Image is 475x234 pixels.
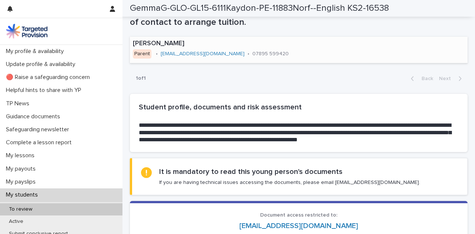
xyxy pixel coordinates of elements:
[3,74,96,81] p: 🔴 Raise a safeguarding concern
[156,51,158,57] p: •
[248,51,249,57] p: •
[3,113,66,120] p: Guidance documents
[130,37,468,63] a: [PERSON_NAME]Parent•[EMAIL_ADDRESS][DOMAIN_NAME]•07895 599420
[239,222,358,230] a: [EMAIL_ADDRESS][DOMAIN_NAME]
[3,87,87,94] p: Helpful hints to share with YP
[3,206,38,212] p: To review
[405,75,436,82] button: Back
[3,126,75,133] p: Safeguarding newsletter
[159,179,420,186] p: If you are having technical issues accessing the documents, please email [EMAIL_ADDRESS][DOMAIN_N...
[130,3,389,14] h2: GemmaG-GLO-GL15-6111Kaydon-PE-11883Norf--English KS2-16538
[3,191,44,198] p: My students
[130,7,468,28] h1: Primary Contacts - responsible for managing logistics and should be your first point of contact t...
[3,48,70,55] p: My profile & availability
[6,24,47,39] img: M5nRWzHhSzIhMunXDL62
[161,51,245,56] a: [EMAIL_ADDRESS][DOMAIN_NAME]
[159,167,343,176] h2: It is mandatory to read this young person's documents
[3,100,35,107] p: TP News
[133,40,340,48] p: [PERSON_NAME]
[139,103,459,112] h2: Student profile, documents and risk assessment
[417,76,433,81] span: Back
[3,178,42,185] p: My payslips
[436,75,468,82] button: Next
[3,165,42,172] p: My payouts
[130,69,152,88] p: 1 of 1
[439,76,455,81] span: Next
[3,139,78,146] p: Complete a lesson report
[260,212,337,218] span: Document access restricted to:
[133,49,151,59] div: Parent
[252,51,289,56] a: 07895 599420
[3,61,81,68] p: Update profile & availability
[3,218,29,225] p: Active
[3,152,40,159] p: My lessons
